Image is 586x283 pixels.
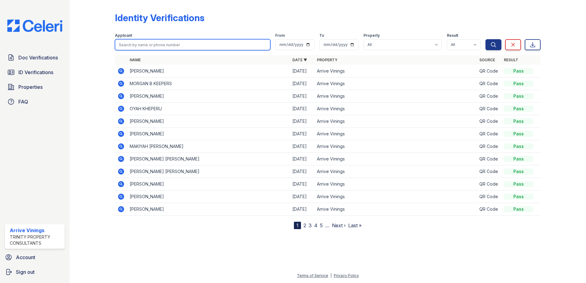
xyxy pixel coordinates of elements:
td: MORGAN B KEEPERS [127,77,290,90]
a: Result [504,58,518,62]
div: Pass [504,93,533,99]
td: [PERSON_NAME] [127,65,290,77]
span: … [325,222,329,229]
td: [DATE] [290,140,314,153]
td: QR Code [477,203,501,216]
div: Pass [504,168,533,175]
label: From [275,33,285,38]
td: QR Code [477,103,501,115]
a: 2 [303,222,306,228]
td: QR Code [477,65,501,77]
div: 1 [294,222,301,229]
td: [PERSON_NAME] [127,178,290,191]
td: [PERSON_NAME] [PERSON_NAME] [127,165,290,178]
td: [DATE] [290,203,314,216]
td: [DATE] [290,115,314,128]
td: QR Code [477,165,501,178]
span: Doc Verifications [18,54,58,61]
td: QR Code [477,90,501,103]
div: Pass [504,131,533,137]
td: [PERSON_NAME] [127,115,290,128]
td: [PERSON_NAME] [PERSON_NAME] [127,153,290,165]
td: Arrive Vinings [314,65,477,77]
td: QR Code [477,140,501,153]
td: QR Code [477,191,501,203]
td: [DATE] [290,90,314,103]
td: Arrive Vinings [314,128,477,140]
td: Arrive Vinings [314,140,477,153]
div: Pass [504,194,533,200]
a: Properties [5,81,65,93]
div: Pass [504,81,533,87]
td: [DATE] [290,178,314,191]
td: [DATE] [290,65,314,77]
input: Search by name or phone number [115,39,270,50]
td: QR Code [477,128,501,140]
label: To [319,33,324,38]
td: QR Code [477,178,501,191]
label: Property [363,33,380,38]
td: Arrive Vinings [314,90,477,103]
span: Properties [18,83,43,91]
a: Name [130,58,141,62]
td: QR Code [477,115,501,128]
td: Arrive Vinings [314,103,477,115]
a: Sign out [2,266,67,278]
a: Terms of Service [297,273,328,278]
a: 5 [320,222,323,228]
td: [DATE] [290,165,314,178]
div: Pass [504,181,533,187]
label: Applicant [115,33,132,38]
td: QR Code [477,153,501,165]
a: Doc Verifications [5,51,65,64]
div: Pass [504,118,533,124]
span: Account [16,254,35,261]
span: ID Verifications [18,69,53,76]
td: [PERSON_NAME] [127,90,290,103]
td: Arrive Vinings [314,153,477,165]
a: Property [317,58,337,62]
div: Pass [504,106,533,112]
a: Source [479,58,495,62]
div: Arrive Vinings [10,227,62,234]
div: Pass [504,206,533,212]
span: Sign out [16,268,35,276]
div: Trinity Property Consultants [10,234,62,246]
td: [DATE] [290,153,314,165]
td: [DATE] [290,191,314,203]
a: Account [2,251,67,263]
td: Arrive Vinings [314,178,477,191]
span: FAQ [18,98,28,105]
td: Arrive Vinings [314,203,477,216]
td: Arrive Vinings [314,165,477,178]
a: 4 [314,222,318,228]
div: Pass [504,156,533,162]
td: [PERSON_NAME] [127,191,290,203]
td: [PERSON_NAME] [127,203,290,216]
div: | [330,273,332,278]
a: FAQ [5,96,65,108]
td: [DATE] [290,103,314,115]
a: ID Verifications [5,66,65,78]
td: Arrive Vinings [314,115,477,128]
td: MAKIYAH [PERSON_NAME] [127,140,290,153]
div: Identity Verifications [115,12,204,23]
img: CE_Logo_Blue-a8612792a0a2168367f1c8372b55b34899dd931a85d93a1a3d3e32e68fde9ad4.png [2,20,67,32]
a: 3 [309,222,312,228]
label: Result [447,33,458,38]
div: Pass [504,68,533,74]
td: [DATE] [290,128,314,140]
td: QR Code [477,77,501,90]
td: [PERSON_NAME] [127,128,290,140]
td: [DATE] [290,77,314,90]
td: Arrive Vinings [314,77,477,90]
a: Last » [348,222,362,228]
div: Pass [504,143,533,149]
a: Next › [332,222,346,228]
td: Arrive Vinings [314,191,477,203]
td: OYAH KHEPERU [127,103,290,115]
a: Date ▼ [292,58,307,62]
a: Privacy Policy [334,273,359,278]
